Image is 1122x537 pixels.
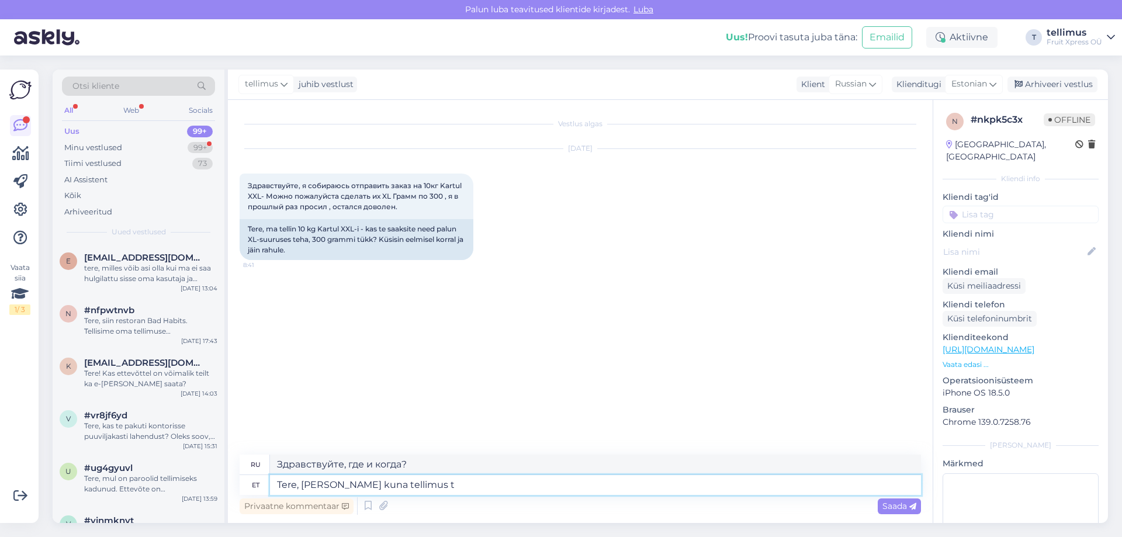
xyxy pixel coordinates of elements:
input: Lisa tag [943,206,1099,223]
div: [DATE] 13:04 [181,284,217,293]
p: Kliendi email [943,266,1099,278]
div: tellimus [1047,28,1102,37]
div: Fruit Xpress OÜ [1047,37,1102,47]
div: juhib vestlust [294,78,354,91]
span: Estonian [951,78,987,91]
span: u [65,467,71,476]
div: [DATE] 15:31 [183,442,217,451]
textarea: Tere, [PERSON_NAME] kuna tellimus [270,475,921,495]
div: Tere! Kas ettevõttel on võimalik teilt ka e-[PERSON_NAME] saata? [84,368,217,389]
div: Minu vestlused [64,142,122,154]
span: Russian [835,78,867,91]
span: Saada [882,501,916,511]
span: v [66,414,71,423]
a: [URL][DOMAIN_NAME] [943,344,1034,355]
div: Uus [64,126,79,137]
div: [DATE] 13:59 [182,494,217,503]
div: Arhiveeri vestlus [1007,77,1097,92]
span: Luba [630,4,657,15]
span: Здравствуйте, я собираюсь отправить заказ на 10кг Kartul XXL- Можно пожалуйста сделать их XL Грам... [248,181,463,211]
span: n [65,309,71,318]
span: Otsi kliente [72,80,119,92]
div: 99+ [187,126,213,137]
span: #vr8jf6yd [84,410,127,421]
div: [DATE] 17:43 [181,337,217,345]
div: Proovi tasuta juba täna: [726,30,857,44]
p: Kliendi telefon [943,299,1099,311]
span: k [66,362,71,370]
div: Socials [186,103,215,118]
div: Aktiivne [926,27,998,48]
div: Tiimi vestlused [64,158,122,169]
div: 99+ [188,142,213,154]
div: 1 / 3 [9,304,30,315]
span: kadiprants8@gmail.com [84,358,206,368]
p: Klienditeekond [943,331,1099,344]
p: iPhone OS 18.5.0 [943,387,1099,399]
div: All [62,103,75,118]
span: elevant@elevant.ee [84,252,206,263]
p: Brauser [943,404,1099,416]
div: [PERSON_NAME] [943,440,1099,451]
b: Uus! [726,32,748,43]
div: tere, milles võib asi olla kui ma ei saa hulgilattu sisse oma kasutaja ja parooliga? [84,263,217,284]
p: Chrome 139.0.7258.76 [943,416,1099,428]
div: Vaata siia [9,262,30,315]
span: n [952,117,958,126]
p: Kliendi tag'id [943,191,1099,203]
div: T [1026,29,1042,46]
span: #nfpwtnvb [84,305,134,316]
input: Lisa nimi [943,245,1085,258]
p: Vaata edasi ... [943,359,1099,370]
div: Privaatne kommentaar [240,498,354,514]
div: Tere, siin restoran Bad Habits. Tellisime oma tellimuse [PERSON_NAME] 10-ks. [PERSON_NAME] 12 hel... [84,316,217,337]
span: tellimus [245,78,278,91]
a: tellimusFruit Xpress OÜ [1047,28,1115,47]
div: Klienditugi [892,78,941,91]
span: #ug4gyuvl [84,463,133,473]
div: Kliendi info [943,174,1099,184]
span: e [66,257,71,265]
span: Uued vestlused [112,227,166,237]
p: Kliendi nimi [943,228,1099,240]
div: # nkpk5c3x [971,113,1044,127]
div: ru [251,455,261,474]
div: et [252,475,259,495]
span: v [66,519,71,528]
div: Arhiveeritud [64,206,112,218]
textarea: Здравствуйте, где и когда? [270,455,921,474]
p: Operatsioonisüsteem [943,375,1099,387]
div: AI Assistent [64,174,108,186]
div: [DATE] [240,143,921,154]
div: Kõik [64,190,81,202]
div: Küsi meiliaadressi [943,278,1026,294]
div: Web [121,103,141,118]
div: Klient [797,78,825,91]
span: #vinmknyt [84,515,134,526]
div: Vestlus algas [240,119,921,129]
div: Tere, mul on paroolid tellimiseks kadunud. Ettevõte on [PERSON_NAME], ise [PERSON_NAME] [PERSON_N... [84,473,217,494]
div: [DATE] 14:03 [181,389,217,398]
button: Emailid [862,26,912,48]
div: [GEOGRAPHIC_DATA], [GEOGRAPHIC_DATA] [946,138,1075,163]
img: Askly Logo [9,79,32,101]
span: Offline [1044,113,1095,126]
div: Küsi telefoninumbrit [943,311,1037,327]
p: Märkmed [943,458,1099,470]
div: Tere, ma tellin 10 kg Kartul XXL-i - kas te saaksite need palun XL-suuruses teha, 300 grammi tükk... [240,219,473,260]
div: Tere, kas te pakuti kontorisse puuviljakasti lahendust? Oleks soov, et puuviljad tuleksid iganäda... [84,421,217,442]
div: 73 [192,158,213,169]
span: 8:41 [243,261,287,269]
